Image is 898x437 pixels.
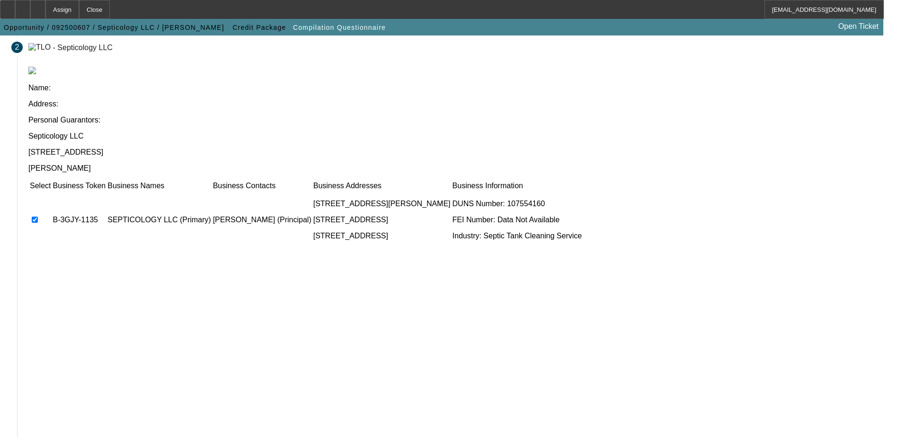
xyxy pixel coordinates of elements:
[313,200,451,208] p: [STREET_ADDRESS][PERSON_NAME]
[53,43,113,51] div: - Septicology LLC
[293,24,386,31] span: Compilation Questionnaire
[28,43,51,52] img: TLO
[28,116,887,124] p: Personal Guarantors:
[453,216,582,224] p: FEI Number: Data Not Available
[313,216,451,224] p: [STREET_ADDRESS]
[28,148,887,157] p: [STREET_ADDRESS]
[313,181,451,191] td: Business Addresses
[230,19,288,36] button: Credit Package
[15,43,19,52] span: 2
[28,100,887,108] p: Address:
[52,192,106,248] td: B-3GJY-1135
[28,164,887,173] p: [PERSON_NAME]
[28,67,36,74] img: tlo.png
[4,24,224,31] span: Opportunity / 092500607 / Septicology LLC / [PERSON_NAME]
[453,200,582,208] p: DUNS Number: 107554160
[52,181,106,191] td: Business Token
[835,18,882,35] a: Open Ticket
[313,232,451,240] p: [STREET_ADDRESS]
[107,181,211,191] td: Business Names
[213,216,311,224] p: [PERSON_NAME] (Principal)
[29,181,51,191] td: Select
[107,216,211,224] p: SEPTICOLOGY LLC (Primary)
[232,24,286,31] span: Credit Package
[452,181,583,191] td: Business Information
[213,181,312,191] td: Business Contacts
[453,232,582,240] p: Industry: Septic Tank Cleaning Service
[28,132,887,140] p: Septicology LLC
[291,19,388,36] button: Compilation Questionnaire
[28,84,887,92] p: Name:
